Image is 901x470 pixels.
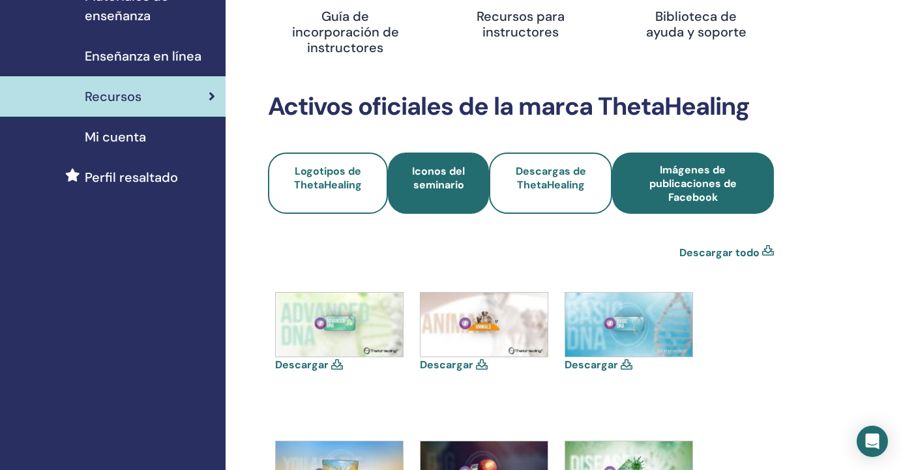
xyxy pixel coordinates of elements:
h4: Recursos para instructores [465,8,576,40]
a: Descargar todo [679,245,760,261]
img: advanced.jpg [276,293,403,357]
a: Descargar [420,358,473,372]
a: Iconos del seminario [388,153,489,214]
a: Descargar [275,358,329,372]
span: Descargas de ThetaHealing [516,164,586,192]
span: Enseñanza en línea [85,46,201,66]
span: Logotipos de ThetaHealing [294,164,362,192]
a: Logotipos de ThetaHealing [268,153,389,214]
a: Descargar [565,358,618,372]
div: Open Intercom Messenger [857,426,888,457]
span: Mi cuenta [85,127,146,147]
span: Recursos [85,87,141,106]
h2: Activos oficiales de la marca ThetaHealing [268,92,775,122]
img: basic-dna.jpg [565,293,692,357]
h4: Biblioteca de ayuda y soporte [640,8,752,40]
a: Imágenes de publicaciones de Facebook [612,153,774,214]
img: animals.jpg [421,293,548,357]
a: Descargas de ThetaHealing [489,153,612,214]
span: Imágenes de publicaciones de Facebook [649,163,737,204]
span: Perfil resaltado [85,168,178,187]
h4: Guía de incorporación de instructores [289,8,401,55]
span: Iconos del seminario [406,164,471,203]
